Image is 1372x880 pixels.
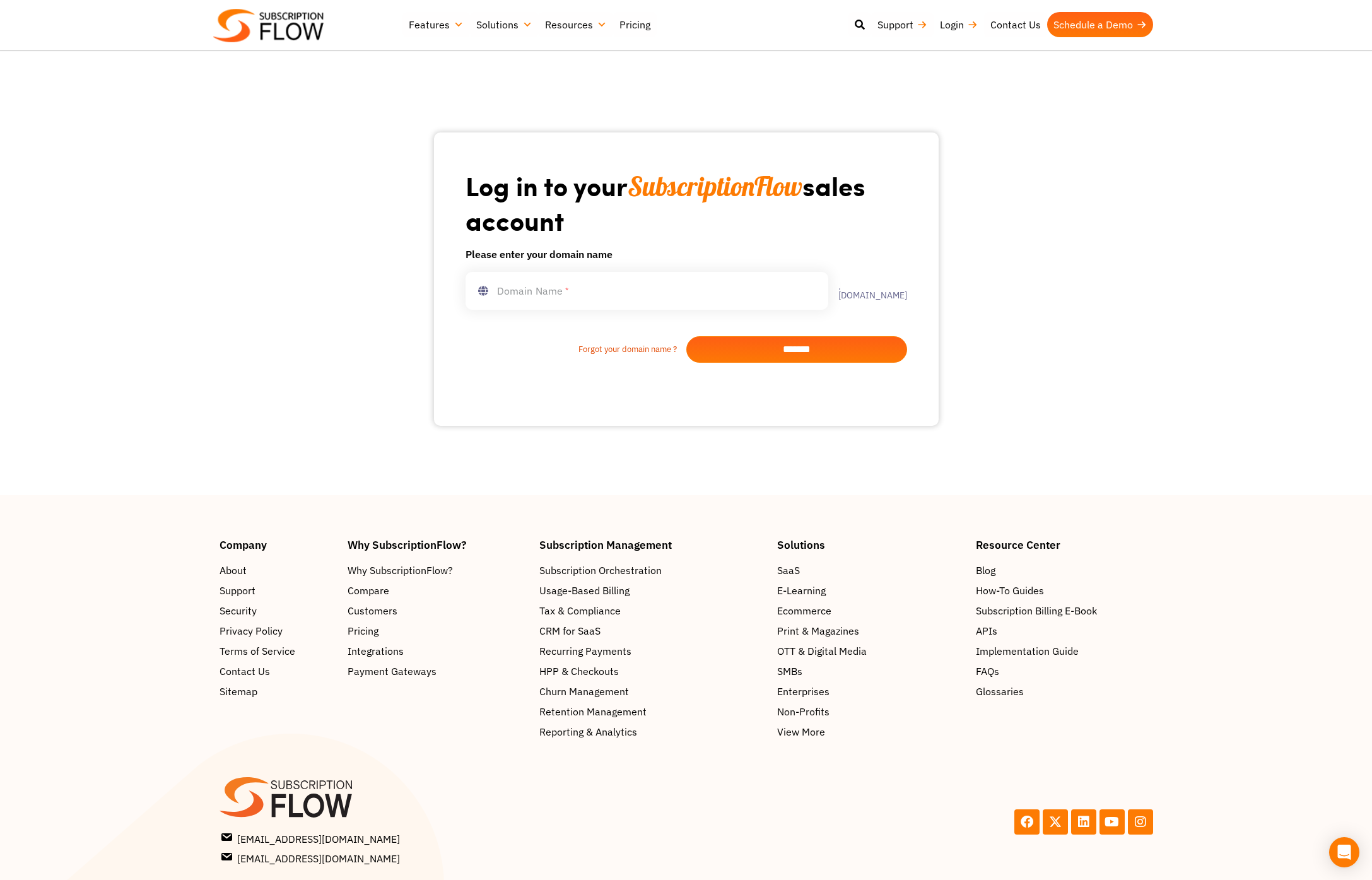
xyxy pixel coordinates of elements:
[348,623,378,638] span: Pricing
[539,643,631,659] span: Recurring Payments
[348,603,397,618] span: Customers
[539,724,637,739] span: Reporting & Analytics
[777,623,963,638] a: Print & Magazines
[539,704,647,719] span: Retention Management
[539,603,621,618] span: Tax & Compliance
[976,539,1152,550] h4: Resource Center
[220,777,352,818] img: SF-logo
[539,623,765,638] a: CRM for SaaS
[466,343,686,356] a: Forgot your domain name ?
[220,664,270,679] span: Contact Us
[539,704,765,719] a: Retention Management
[213,9,324,42] img: Subscriptionflow
[777,704,830,719] span: Non-Profits
[220,603,336,618] a: Security
[777,563,800,578] span: SaaS
[348,664,527,679] a: Payment Gateways
[777,623,859,638] span: Print & Magazines
[1329,837,1359,867] div: Open Intercom Messenger
[220,583,336,598] a: Support
[777,583,826,598] span: E-Learning
[976,664,1152,679] a: FAQs
[976,623,1152,638] a: APIs
[777,603,963,618] a: Ecommerce
[402,12,470,37] a: Features
[976,623,997,638] span: APIs
[466,169,907,237] h1: Log in to your sales account
[348,583,389,598] span: Compare
[539,539,765,550] h4: Subscription Management
[1047,12,1153,37] a: Schedule a Demo
[777,643,867,659] span: OTT & Digital Media
[777,643,963,659] a: OTT & Digital Media
[777,684,963,699] a: Enterprises
[348,603,527,618] a: Customers
[220,603,257,618] span: Security
[348,583,527,598] a: Compare
[470,12,539,37] a: Solutions
[220,643,295,659] span: Terms of Service
[539,684,765,699] a: Churn Management
[777,704,963,719] a: Non-Profits
[222,850,683,866] a: [EMAIL_ADDRESS][DOMAIN_NAME]
[348,643,404,659] span: Integrations
[539,563,765,578] a: Subscription Orchestration
[539,583,630,598] span: Usage-Based Billing
[539,643,765,659] a: Recurring Payments
[976,603,1097,618] span: Subscription Billing E-Book
[976,684,1152,699] a: Glossaries
[348,563,527,578] a: Why SubscriptionFlow?
[466,247,907,262] h6: Please enter your domain name
[539,563,662,578] span: Subscription Orchestration
[976,684,1024,699] span: Glossaries
[976,664,999,679] span: FAQs
[628,170,802,203] span: SubscriptionFlow
[220,684,336,699] a: Sitemap
[220,539,336,550] h4: Company
[976,583,1152,598] a: How-To Guides
[222,830,683,847] a: [EMAIL_ADDRESS][DOMAIN_NAME]
[777,664,963,679] a: SMBs
[348,643,527,659] a: Integrations
[222,850,400,866] span: [EMAIL_ADDRESS][DOMAIN_NAME]
[222,830,400,847] span: [EMAIL_ADDRESS][DOMAIN_NAME]
[220,623,283,638] span: Privacy Policy
[777,583,963,598] a: E-Learning
[348,563,453,578] span: Why SubscriptionFlow?
[539,664,765,679] a: HPP & Checkouts
[976,583,1044,598] span: How-To Guides
[220,563,247,578] span: About
[220,684,257,699] span: Sitemap
[777,563,963,578] a: SaaS
[220,643,336,659] a: Terms of Service
[539,724,765,739] a: Reporting & Analytics
[777,603,831,618] span: Ecommerce
[777,724,963,739] a: View More
[828,282,907,300] label: .[DOMAIN_NAME]
[871,12,934,37] a: Support
[777,724,825,739] span: View More
[348,664,437,679] span: Payment Gateways
[539,12,613,37] a: Resources
[976,643,1152,659] a: Implementation Guide
[220,583,255,598] span: Support
[348,623,527,638] a: Pricing
[220,623,336,638] a: Privacy Policy
[220,563,336,578] a: About
[539,684,629,699] span: Churn Management
[777,664,802,679] span: SMBs
[976,603,1152,618] a: Subscription Billing E-Book
[976,563,1152,578] a: Blog
[934,12,984,37] a: Login
[613,12,657,37] a: Pricing
[220,664,336,679] a: Contact Us
[539,603,765,618] a: Tax & Compliance
[976,643,1079,659] span: Implementation Guide
[777,684,830,699] span: Enterprises
[348,539,527,550] h4: Why SubscriptionFlow?
[539,583,765,598] a: Usage-Based Billing
[976,563,995,578] span: Blog
[539,664,619,679] span: HPP & Checkouts
[539,623,601,638] span: CRM for SaaS
[777,539,963,550] h4: Solutions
